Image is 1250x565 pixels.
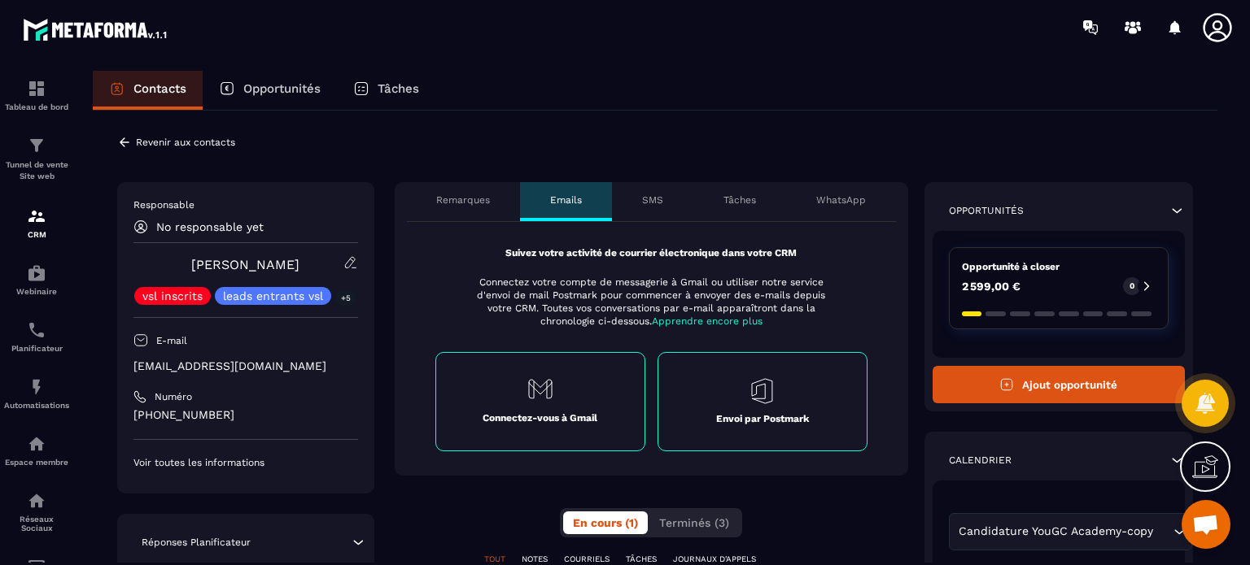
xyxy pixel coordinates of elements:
img: formation [27,136,46,155]
p: vsl inscrits [142,290,203,302]
p: Emails [550,193,582,206]
a: Tâches [337,71,435,110]
span: Candidature YouGC Academy-copy [955,523,1157,541]
p: CRM [4,230,69,239]
img: formation [27,79,46,98]
a: formationformationCRM [4,194,69,251]
p: Voir toutes les informations [133,456,358,469]
a: Contacts [93,71,203,110]
p: Tâches [723,193,756,206]
p: 2 599,00 € [962,280,1021,292]
p: SMS [642,193,663,206]
p: No responsable yet [156,220,264,233]
a: formationformationTunnel de vente Site web [4,124,69,194]
img: social-network [27,491,46,511]
p: TOUT [484,554,505,565]
p: 0 [1130,280,1134,292]
span: Apprendre encore plus [652,315,763,327]
p: Connectez-vous à Gmail [483,411,597,424]
p: Envoi par Postmark [716,412,809,425]
img: automations [27,434,46,454]
div: Search for option [949,513,1192,550]
p: Opportunités [949,204,1024,217]
img: formation [27,206,46,226]
p: Calendrier [949,454,1012,467]
p: [EMAIL_ADDRESS][DOMAIN_NAME] [133,359,358,374]
p: [PHONE_NUMBER] [133,407,358,423]
p: Suivez votre activité de courrier électronique dans votre CRM [435,246,868,259]
a: Opportunités [203,71,337,110]
p: Tunnel de vente Site web [4,159,69,182]
p: +5 [335,289,356,306]
a: automationsautomationsWebinaire [4,251,69,308]
input: Search for option [1157,523,1169,541]
button: Terminés (3) [649,511,739,534]
p: Tâches [378,81,419,96]
p: Tableau de bord [4,102,69,111]
a: automationsautomationsEspace membre [4,422,69,479]
a: [PERSON_NAME] [191,257,299,272]
p: Automatisations [4,401,69,410]
a: social-networksocial-networkRéseaux Sociaux [4,479,69,545]
span: En cours (1) [573,516,638,529]
p: WhatsApp [816,193,866,206]
p: Responsable [133,198,358,211]
p: TÂCHES [626,554,657,565]
p: COURRIELS [564,554,610,565]
p: Réponses Planificateur [142,536,251,549]
p: E-mail [156,334,187,347]
p: Numéro [155,390,192,403]
p: Contacts [133,81,186,96]
p: Opportunités [243,81,321,96]
p: Espace membre [4,458,69,467]
p: leads entrants vsl [223,290,323,302]
p: Planificateur [4,344,69,353]
button: En cours (1) [563,511,648,534]
span: Terminés (3) [659,516,729,529]
img: automations [27,377,46,397]
p: Revenir aux contacts [136,137,235,148]
div: Ouvrir le chat [1182,500,1230,549]
p: Réseaux Sociaux [4,515,69,532]
button: Ajout opportunité [933,366,1186,403]
a: schedulerschedulerPlanificateur [4,308,69,365]
p: Webinaire [4,287,69,296]
p: JOURNAUX D'APPELS [673,554,756,565]
img: logo [23,15,169,44]
a: automationsautomationsAutomatisations [4,365,69,422]
img: automations [27,263,46,283]
p: Remarques [436,193,490,206]
p: Opportunité à closer [962,260,1156,273]
img: scheduler [27,320,46,340]
p: Connectez votre compte de messagerie à Gmail ou utiliser notre service d'envoi de mail Postmark p... [466,276,836,328]
p: NOTES [522,554,548,565]
a: formationformationTableau de bord [4,67,69,124]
